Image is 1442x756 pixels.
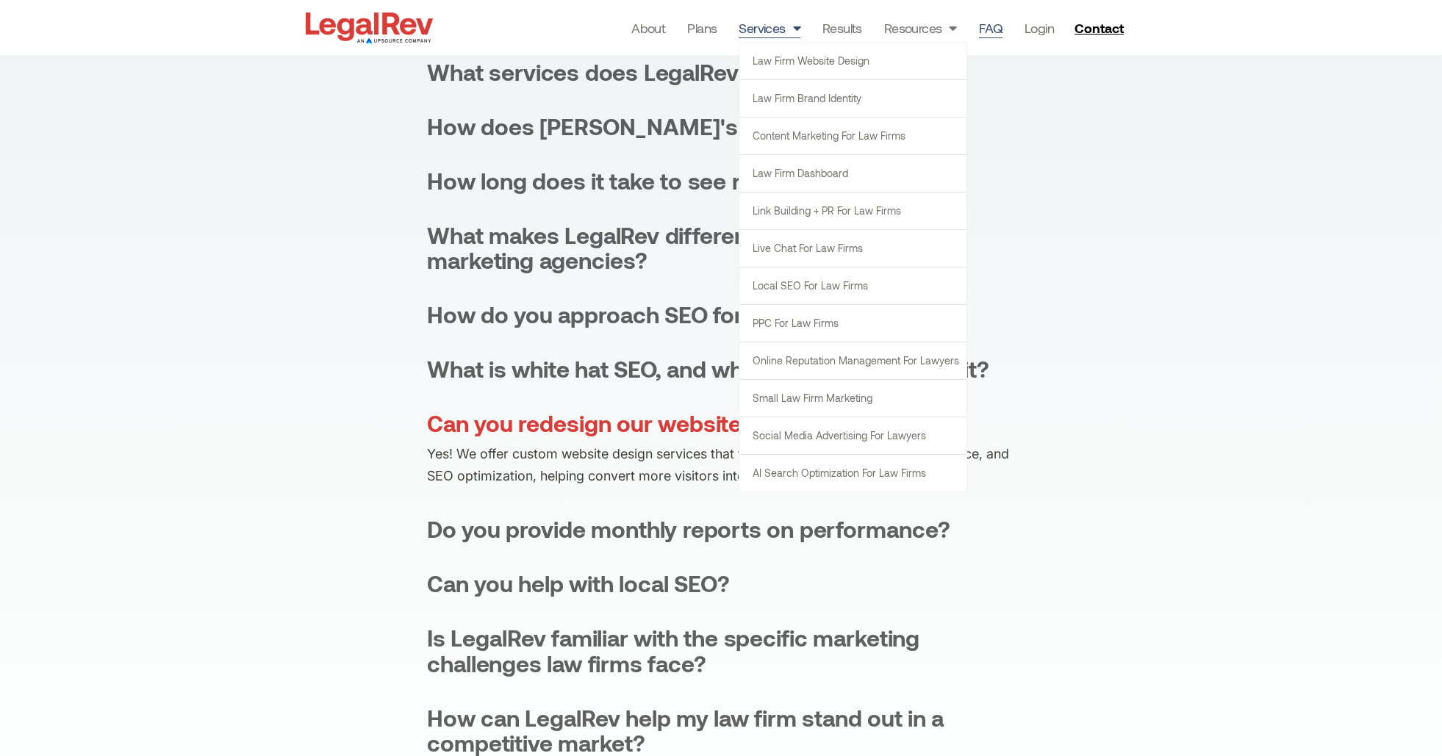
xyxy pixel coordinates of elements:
ul: Services [739,42,967,492]
a: About [631,18,665,38]
summary: How long does it take to see results? [427,168,1015,193]
a: Contact [1069,16,1133,40]
a: Small Law Firm Marketing [739,380,966,417]
a: Resources [884,18,957,38]
div: What is white hat SEO, and why does LegalRev use it? [427,356,989,381]
a: FAQ [979,18,1002,38]
div: How do you approach SEO for law firms? [427,302,855,327]
a: Local SEO for Law Firms [739,267,966,304]
summary: Is LegalRev familiar with the specific marketing challenges law firms face? [427,625,1015,675]
summary: Do you provide monthly reports on performance? [427,516,1015,541]
a: Services [739,18,800,38]
summary: Can you redesign our website? [427,411,1015,436]
a: Law Firm Brand Identity [739,80,966,117]
a: Plans [687,18,717,38]
a: Login [1025,18,1054,38]
p: Yes! We offer custom website design services that focus on user experience, performance, and SEO ... [427,443,1015,487]
a: PPC for Law Firms [739,305,966,342]
a: Law Firm Website Design [739,43,966,79]
a: Law Firm Dashboard [739,155,966,192]
div: What services does LegalRev provide? [427,60,835,84]
summary: How does [PERSON_NAME]'s pricing work? [427,114,1015,139]
div: Can you help with local SEO? [427,571,730,596]
a: Online Reputation Management for Lawyers [739,342,966,379]
a: Content Marketing for Law Firms [739,118,966,154]
nav: Menu [631,18,1054,38]
div: Can you redesign our website? [427,411,753,436]
summary: What makes LegalRev different from other digital marketing agencies? [427,223,1015,273]
summary: Can you help with local SEO? [427,571,1015,596]
span: Contact [1075,21,1124,35]
div: How long does it take to see results? [427,168,816,193]
a: AI Search Optimization for Law Firms [739,455,966,492]
summary: What services does LegalRev provide? [427,60,1015,84]
a: Social Media Advertising for Lawyers [739,417,966,454]
a: Results [822,18,862,38]
a: Link Building + PR for Law Firms [739,192,966,229]
a: Live Chat for Law Firms [739,230,966,267]
summary: What is white hat SEO, and why does LegalRev use it? [427,356,1015,381]
summary: How do you approach SEO for law firms? [427,302,1015,327]
div: Do you provide monthly reports on performance? [427,516,950,541]
div: How does [PERSON_NAME]'s pricing work? [427,114,887,139]
summary: How can LegalRev help my law firm stand out in a competitive market? [427,705,1015,755]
